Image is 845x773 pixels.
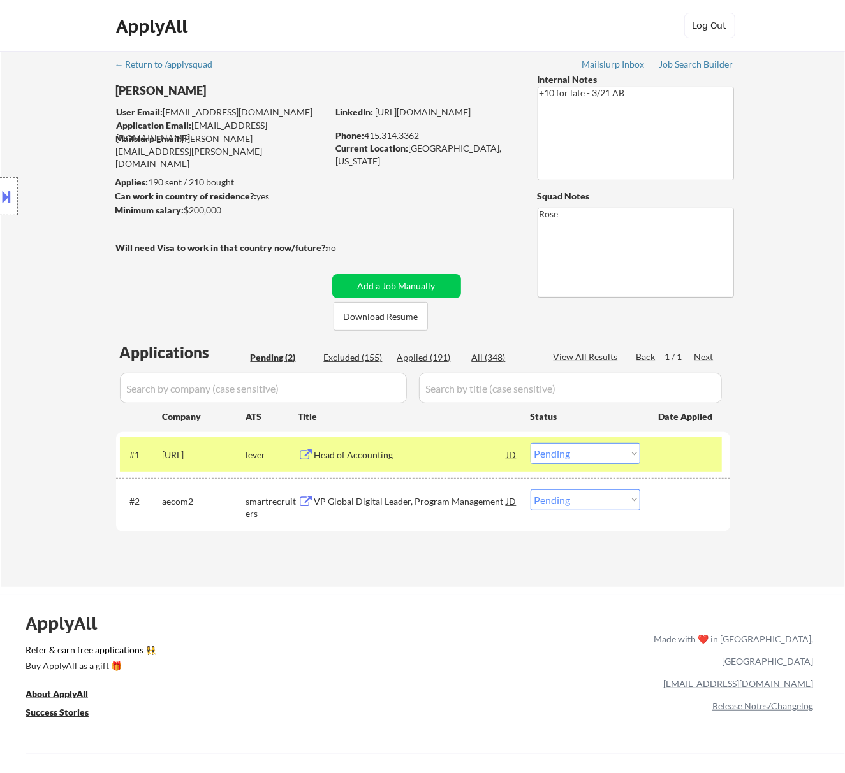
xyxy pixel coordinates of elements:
div: JD [506,443,518,466]
div: ApplyAll [117,15,192,37]
input: Search by title (case sensitive) [419,373,722,403]
div: 415.314.3362 [336,129,517,142]
div: View All Results [554,350,622,363]
a: [EMAIL_ADDRESS][DOMAIN_NAME] [663,678,813,689]
a: Refer & earn free applications 👯‍♀️ [26,646,387,659]
div: Back [636,350,657,363]
a: Job Search Builder [659,59,734,72]
div: VP Global Digital Leader, Program Management [314,495,507,508]
input: Search by company (case sensitive) [120,373,407,403]
div: Applied (191) [397,351,461,364]
button: Add a Job Manually [332,274,461,298]
div: Mailslurp Inbox [582,60,646,69]
div: Applications [120,345,246,360]
a: Buy ApplyAll as a gift 🎁 [26,659,153,675]
div: ATS [246,410,298,423]
div: Head of Accounting [314,449,507,461]
button: Download Resume [334,302,428,331]
div: Next [694,350,715,363]
div: Date Applied [659,410,715,423]
div: lever [246,449,298,461]
u: About ApplyAll [26,688,88,699]
div: All (348) [472,351,536,364]
strong: Current Location: [336,143,409,154]
div: 1 / 1 [665,350,694,363]
div: #2 [130,495,152,508]
div: smartrecruiters [246,495,298,520]
div: Excluded (155) [324,351,388,364]
div: Made with ❤️ in [GEOGRAPHIC_DATA], [GEOGRAPHIC_DATA] [649,628,813,672]
u: Success Stories [26,707,89,718]
a: Release Notes/Changelog [712,700,813,711]
div: Squad Notes [538,190,734,203]
div: [GEOGRAPHIC_DATA], [US_STATE] [336,142,517,167]
div: Pending (2) [251,351,314,364]
div: Status [531,405,640,428]
div: Internal Notes [538,73,734,86]
a: ← Return to /applysquad [115,59,225,72]
div: Title [298,410,518,423]
div: Buy ApplyAll as a gift 🎁 [26,661,153,670]
div: Job Search Builder [659,60,734,69]
div: no [327,242,363,254]
a: About ApplyAll [26,687,106,703]
a: Success Stories [26,705,106,721]
div: Company [163,410,246,423]
strong: Phone: [336,130,365,141]
button: Log Out [684,13,735,38]
div: #1 [130,449,152,461]
div: [PERSON_NAME] [116,83,378,99]
div: [URL] [163,449,246,461]
div: ApplyAll [26,612,112,634]
div: JD [506,489,518,512]
div: aecom2 [163,495,246,508]
strong: LinkedIn: [336,106,374,117]
a: [URL][DOMAIN_NAME] [376,106,471,117]
div: ← Return to /applysquad [115,60,225,69]
a: Mailslurp Inbox [582,59,646,72]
